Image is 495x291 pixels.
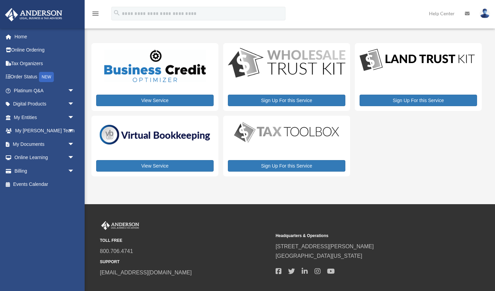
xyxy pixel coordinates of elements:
[68,151,81,165] span: arrow_drop_down
[100,270,192,275] a: [EMAIL_ADDRESS][DOMAIN_NAME]
[91,9,100,18] i: menu
[5,43,85,57] a: Online Ordering
[276,244,374,249] a: [STREET_ADDRESS][PERSON_NAME]
[5,137,85,151] a: My Documentsarrow_drop_down
[228,95,345,106] a: Sign Up For this Service
[100,237,271,244] small: TOLL FREE
[68,164,81,178] span: arrow_drop_down
[3,8,64,21] img: Anderson Advisors Platinum Portal
[68,137,81,151] span: arrow_drop_down
[68,97,81,111] span: arrow_drop_down
[5,151,85,164] a: Online Learningarrow_drop_down
[100,221,141,230] img: Anderson Advisors Platinum Portal
[360,48,475,73] img: LandTrust_lgo-1.jpg
[5,178,85,191] a: Events Calendar
[5,30,85,43] a: Home
[68,84,81,98] span: arrow_drop_down
[100,248,133,254] a: 800.706.4741
[5,84,85,97] a: Platinum Q&Aarrow_drop_down
[5,111,85,124] a: My Entitiesarrow_drop_down
[96,160,214,172] a: View Service
[360,95,477,106] a: Sign Up For this Service
[228,160,345,172] a: Sign Up For this Service
[39,72,54,82] div: NEW
[276,232,447,239] small: Headquarters & Operations
[480,8,490,18] img: User Pic
[5,164,85,178] a: Billingarrow_drop_down
[100,258,271,266] small: SUPPORT
[5,124,85,138] a: My [PERSON_NAME] Teamarrow_drop_down
[228,48,345,79] img: WS-Trust-Kit-lgo-1.jpg
[113,9,121,17] i: search
[5,70,85,84] a: Order StatusNEW
[68,111,81,124] span: arrow_drop_down
[276,253,362,259] a: [GEOGRAPHIC_DATA][US_STATE]
[5,57,85,70] a: Tax Organizers
[68,124,81,138] span: arrow_drop_down
[5,97,81,111] a: Digital Productsarrow_drop_down
[228,120,345,144] img: taxtoolbox_new-1.webp
[96,95,214,106] a: View Service
[91,12,100,18] a: menu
